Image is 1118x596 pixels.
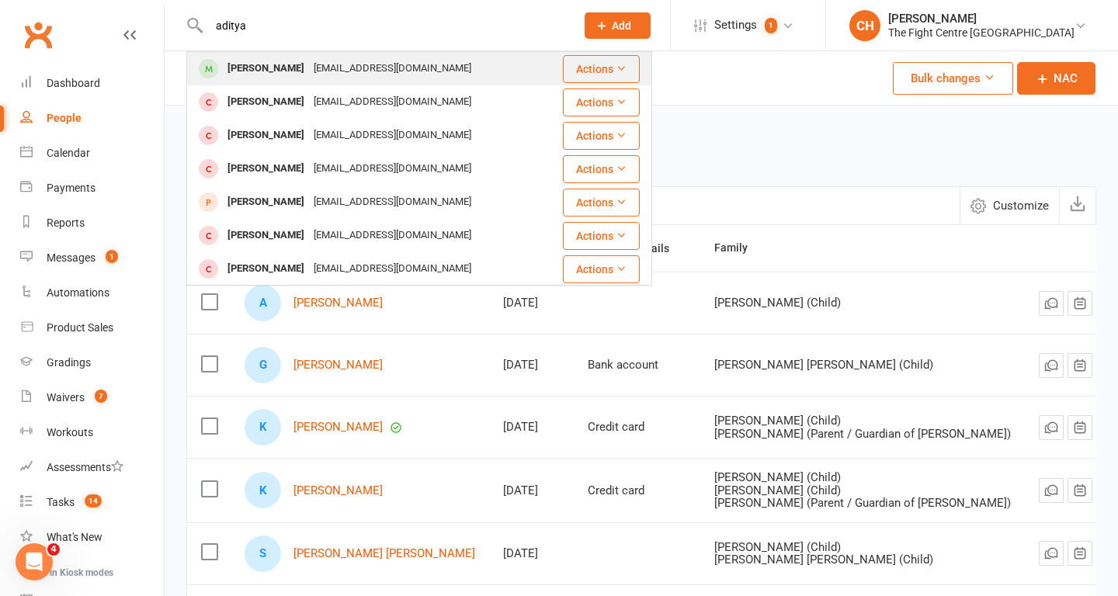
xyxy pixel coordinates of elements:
div: [PERSON_NAME] [PERSON_NAME] (Child) [714,359,1011,372]
div: Messages [47,251,95,264]
input: Search... [204,15,564,36]
div: [EMAIL_ADDRESS][DOMAIN_NAME] [309,124,476,147]
a: Payments [20,171,164,206]
div: Dashboard [47,77,100,89]
div: [PERSON_NAME] (Child) [714,296,1011,310]
div: [PERSON_NAME] (Child) [714,471,1011,484]
div: Gradings [47,356,91,369]
div: [PERSON_NAME] [PERSON_NAME] (Child) [714,553,1011,567]
div: [PERSON_NAME] (Parent / Guardian of [PERSON_NAME]) [714,497,1011,510]
div: [PERSON_NAME] [223,124,309,147]
a: [PERSON_NAME] [293,296,383,310]
div: Sally [245,535,281,572]
div: Bank account [588,359,686,372]
div: What's New [47,531,102,543]
div: [EMAIL_ADDRESS][DOMAIN_NAME] [309,191,476,213]
div: Workouts [47,426,93,438]
button: Actions [563,255,640,283]
div: [PERSON_NAME] (Child) [714,484,1011,497]
div: [PERSON_NAME] [223,191,309,213]
div: [PERSON_NAME] (Parent / Guardian of [PERSON_NAME]) [714,428,1011,441]
a: Assessments [20,450,164,485]
div: Ahmad [245,285,281,321]
div: [DATE] [503,547,560,560]
span: Add [612,19,631,32]
div: [EMAIL_ADDRESS][DOMAIN_NAME] [309,91,476,113]
a: [PERSON_NAME] [293,359,383,372]
div: Product Sales [47,321,113,334]
div: Tasks [47,496,75,508]
a: [PERSON_NAME] [293,484,383,497]
div: [PERSON_NAME] (Child) [714,414,1011,428]
button: Actions [563,55,640,83]
span: NAC [1054,69,1078,88]
a: Gradings [20,345,164,380]
a: Waivers 7 [20,380,164,415]
div: [DATE] [503,421,560,434]
a: Workouts [20,415,164,450]
div: The Fight Centre [GEOGRAPHIC_DATA] [888,26,1075,40]
div: Glendon [245,347,281,383]
a: Calendar [20,136,164,171]
div: [PERSON_NAME] (Child) [714,541,1011,554]
div: [PERSON_NAME] [223,224,309,247]
div: [PERSON_NAME] [223,57,309,80]
button: Actions [563,122,640,150]
th: Family [700,225,1025,272]
iframe: Intercom live chat [16,543,53,580]
button: Actions [563,222,640,250]
div: Payments [47,182,95,194]
div: Automations [47,286,109,299]
div: Credit card [588,484,686,497]
button: Actions [563,155,640,183]
div: [EMAIL_ADDRESS][DOMAIN_NAME] [309,224,476,247]
span: Customize [993,196,1049,215]
a: Reports [20,206,164,241]
div: [PERSON_NAME] [888,12,1075,26]
div: Calendar [47,147,90,159]
button: Actions [563,88,640,116]
div: Waivers [47,391,85,404]
a: Clubworx [19,16,57,54]
button: Customize [960,187,1059,224]
div: Katie [245,472,281,508]
div: [PERSON_NAME] [223,258,309,280]
span: 14 [85,494,102,508]
div: [DATE] [503,484,560,497]
button: Bulk changes [893,62,1013,95]
span: 1 [765,18,777,33]
div: [EMAIL_ADDRESS][DOMAIN_NAME] [309,57,476,80]
button: Actions [563,189,640,217]
span: 1 [106,250,118,263]
a: What's New [20,520,164,555]
a: People [20,101,164,136]
span: 7 [95,390,107,403]
span: 4 [47,543,60,556]
a: [PERSON_NAME] [293,421,383,434]
div: [EMAIL_ADDRESS][DOMAIN_NAME] [309,258,476,280]
a: Automations [20,275,164,310]
div: Katie [245,409,281,445]
div: [DATE] [503,296,560,310]
div: People [47,112,82,124]
a: Messages 1 [20,241,164,275]
div: Assessments [47,461,123,473]
div: [DATE] [503,359,560,372]
div: Reports [47,217,85,229]
div: CH [849,10,880,41]
div: [PERSON_NAME] [223,158,309,180]
div: [EMAIL_ADDRESS][DOMAIN_NAME] [309,158,476,180]
a: Dashboard [20,66,164,101]
a: NAC [1017,62,1095,95]
a: Product Sales [20,310,164,345]
span: Settings [714,8,757,43]
a: [PERSON_NAME] [PERSON_NAME] [293,547,475,560]
button: Add [585,12,651,39]
div: Credit card [588,421,686,434]
div: [PERSON_NAME] [223,91,309,113]
a: Tasks 14 [20,485,164,520]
